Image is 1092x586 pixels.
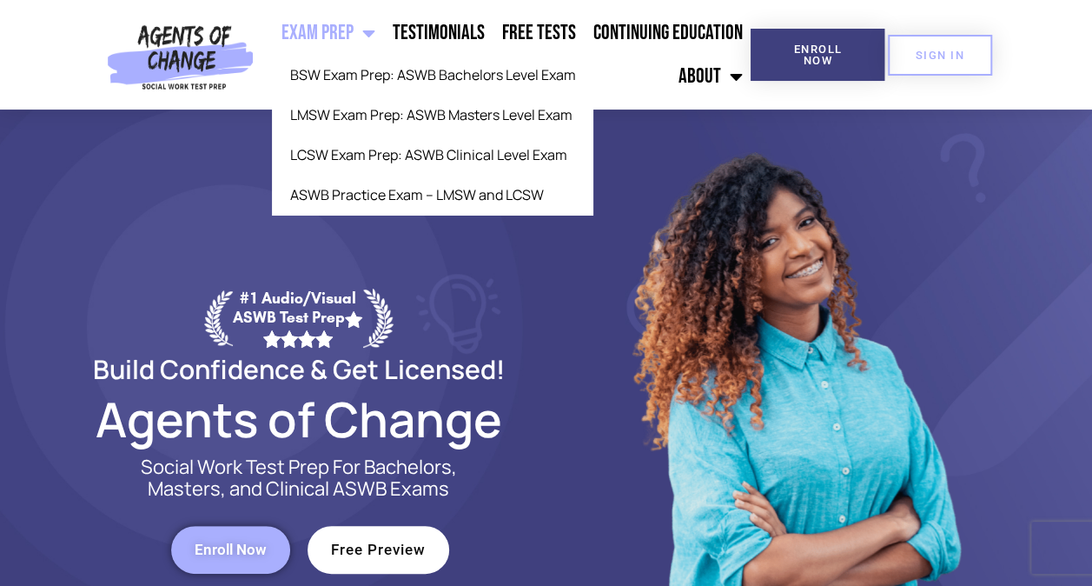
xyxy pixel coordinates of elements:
[195,543,267,557] span: Enroll Now
[669,55,751,98] a: About
[51,356,546,382] h2: Build Confidence & Get Licensed!
[751,29,884,81] a: Enroll Now
[778,43,857,66] span: Enroll Now
[383,11,493,55] a: Testimonials
[916,50,964,61] span: SIGN IN
[493,11,584,55] a: Free Tests
[261,11,751,98] nav: Menu
[272,175,592,215] a: ASWB Practice Exam – LMSW and LCSW
[331,543,426,557] span: Free Preview
[584,11,751,55] a: Continuing Education
[233,289,363,347] div: #1 Audio/Visual ASWB Test Prep
[272,11,383,55] a: Exam Prep
[308,526,449,574] a: Free Preview
[888,35,992,76] a: SIGN IN
[272,135,592,175] a: LCSW Exam Prep: ASWB Clinical Level Exam
[121,456,477,500] p: Social Work Test Prep For Bachelors, Masters, and Clinical ASWB Exams
[171,526,290,574] a: Enroll Now
[272,55,592,215] ul: Exam Prep
[272,95,592,135] a: LMSW Exam Prep: ASWB Masters Level Exam
[272,55,592,95] a: BSW Exam Prep: ASWB Bachelors Level Exam
[51,399,546,439] h2: Agents of Change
